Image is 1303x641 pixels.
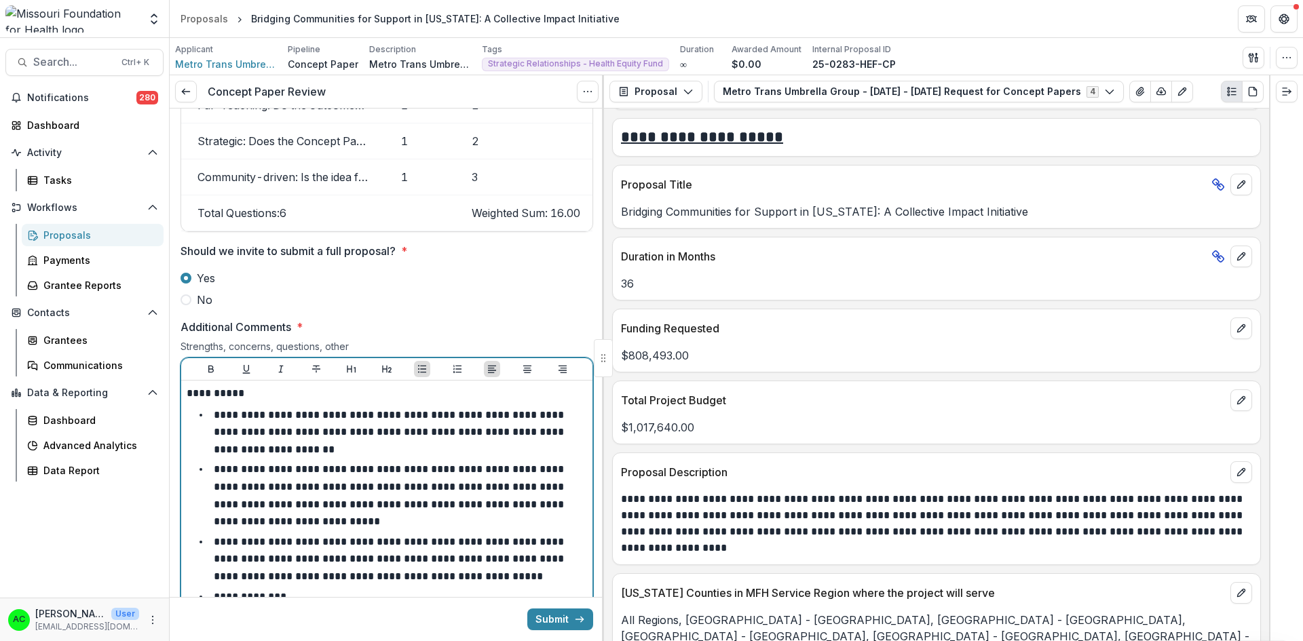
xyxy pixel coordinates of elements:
[1238,5,1265,33] button: Partners
[732,57,761,71] p: $0.00
[5,87,164,109] button: Notifications280
[1230,317,1252,339] button: edit
[812,43,891,56] p: Internal Proposal ID
[181,195,385,231] td: Total Questions: 6
[203,361,219,377] button: Bold
[5,382,164,404] button: Open Data & Reporting
[43,228,153,242] div: Proposals
[527,608,593,630] button: Submit
[197,270,215,286] span: Yes
[175,43,213,56] p: Applicant
[175,57,277,71] a: Metro Trans Umbrella Group
[22,409,164,431] a: Dashboard
[488,59,663,69] span: Strategic Relationships - Health Equity Fund
[145,5,164,33] button: Open entity switcher
[621,464,1225,480] p: Proposal Description
[43,253,153,267] div: Payments
[714,81,1124,102] button: Metro Trans Umbrella Group - [DATE] - [DATE] Request for Concept Papers4
[1230,174,1252,195] button: edit
[22,274,164,296] a: Grantee Reports
[43,413,153,427] div: Dashboard
[27,202,142,214] span: Workflows
[369,43,416,56] p: Description
[385,123,455,159] td: 1
[455,195,597,231] td: Weighted Sum: 16.00
[554,361,571,377] button: Align Right
[27,118,153,132] div: Dashboard
[621,203,1252,220] p: Bridging Communities for Support in [US_STATE]: A Collective Impact Initiative
[812,57,896,71] p: 25-0283-HEF-CP
[1242,81,1264,102] button: PDF view
[181,243,396,259] p: Should we invite to submit a full proposal?
[385,159,455,195] td: 1
[449,361,466,377] button: Ordered List
[22,329,164,351] a: Grantees
[27,92,136,104] span: Notifications
[238,361,254,377] button: Underline
[175,9,233,28] a: Proposals
[22,249,164,271] a: Payments
[414,361,430,377] button: Bullet List
[288,43,320,56] p: Pipeline
[43,438,153,452] div: Advanced Analytics
[621,392,1225,408] p: Total Project Budget
[27,307,142,319] span: Contacts
[22,224,164,246] a: Proposals
[621,176,1206,193] p: Proposal Title
[1129,81,1151,102] button: View Attached Files
[1270,5,1298,33] button: Get Help
[343,361,360,377] button: Heading 1
[369,57,471,71] p: Metro Trans Umbrella Group (MTUG) will pilot a cross-sector, coalition building Collective Impact...
[43,463,153,478] div: Data Report
[22,434,164,457] a: Advanced Analytics
[680,43,714,56] p: Duration
[181,319,291,335] p: Additional Comments
[181,159,385,195] td: Community-driven: Is the idea for the proposal driven by those most negatively impacted by the is...
[621,585,1225,601] p: [US_STATE] Counties in MFH Service Region where the project will serve
[5,197,164,218] button: Open Workflows
[273,361,289,377] button: Italicize
[35,621,139,633] p: [EMAIL_ADDRESS][DOMAIN_NAME]
[5,5,139,33] img: Missouri Foundation for Health logo
[5,142,164,163] button: Open Activity
[43,173,153,187] div: Tasks
[22,169,164,191] a: Tasks
[308,361,324,377] button: Strike
[1221,81,1243,102] button: Plaintext view
[197,292,212,308] span: No
[27,147,142,159] span: Activity
[484,361,500,377] button: Align Left
[1230,389,1252,411] button: edit
[732,43,801,56] p: Awarded Amount
[577,81,599,102] button: Options
[621,347,1252,364] p: $808,493.00
[13,615,25,624] div: Alyssa Curran
[455,123,597,159] td: 2
[5,114,164,136] a: Dashboard
[111,608,139,620] p: User
[175,9,625,28] nav: breadcrumb
[22,354,164,376] a: Communications
[5,49,164,76] button: Search...
[680,57,687,71] p: ∞
[181,123,385,159] td: Strategic: Does the Concept Paper have a clear plan of action, which could include time to assess...
[43,358,153,372] div: Communications
[519,361,535,377] button: Align Center
[22,459,164,482] a: Data Report
[1230,461,1252,483] button: edit
[145,612,161,628] button: More
[43,278,153,292] div: Grantee Reports
[43,333,153,347] div: Grantees
[1230,246,1252,267] button: edit
[136,91,158,104] span: 280
[621,248,1206,265] p: Duration in Months
[181,12,228,26] div: Proposals
[288,57,358,71] p: Concept Paper
[1230,582,1252,604] button: edit
[1171,81,1193,102] button: Edit as form
[609,81,702,102] button: Proposal
[27,387,142,399] span: Data & Reporting
[455,159,597,195] td: 3
[251,12,620,26] div: Bridging Communities for Support in [US_STATE]: A Collective Impact Initiative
